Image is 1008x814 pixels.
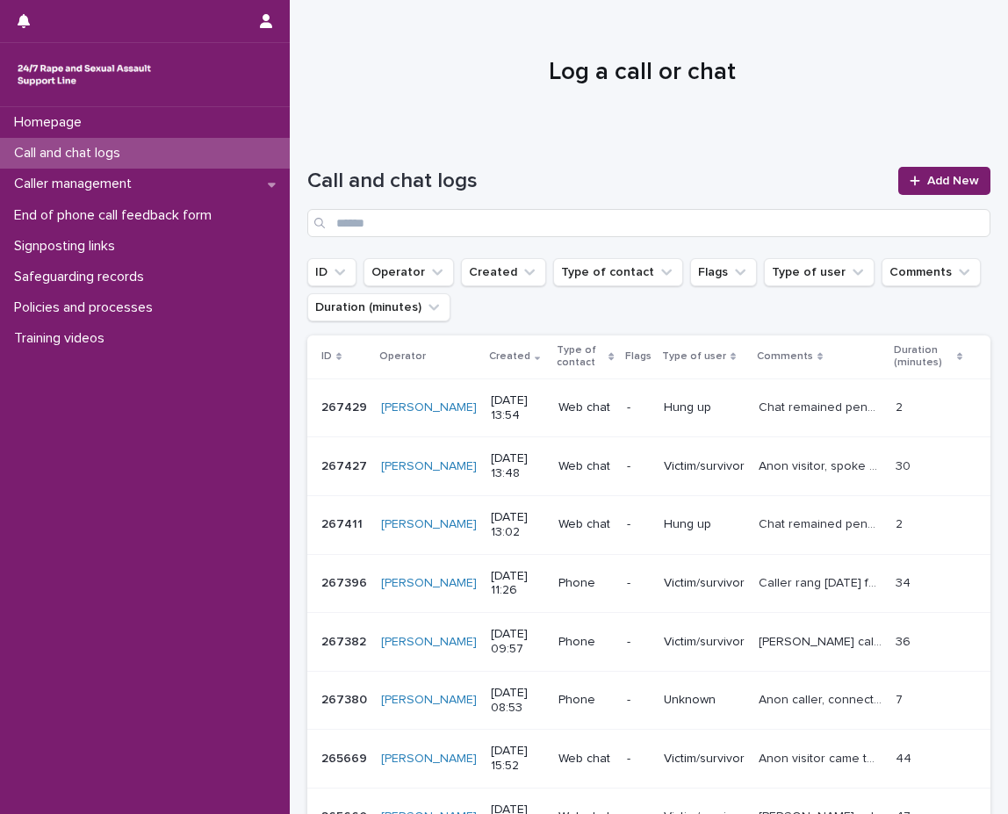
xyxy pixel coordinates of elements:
[307,58,977,88] h1: Log a call or chat
[7,176,146,192] p: Caller management
[491,569,544,599] p: [DATE] 11:26
[7,330,119,347] p: Training videos
[381,635,477,650] a: [PERSON_NAME]
[379,347,426,366] p: Operator
[896,631,914,650] p: 36
[307,437,990,496] tr: 267427267427 [PERSON_NAME] [DATE] 13:48Web chat-Victim/survivorAnon visitor, spoke about a sexual...
[757,347,813,366] p: Comments
[558,517,613,532] p: Web chat
[759,397,885,415] p: Chat remained pending, disconnected after 3 minutes.
[489,347,530,366] p: Created
[759,748,885,767] p: Anon visitor came to talk today about their recent experience of SV whilst on holiday in May. We ...
[307,293,450,321] button: Duration (minutes)
[759,689,885,708] p: Anon caller, connection was really difficult and hard to hear. Call disconnected.
[381,400,477,415] a: [PERSON_NAME]
[381,693,477,708] a: [PERSON_NAME]
[625,347,652,366] p: Flags
[321,347,332,366] p: ID
[627,635,650,650] p: -
[662,347,726,366] p: Type of user
[307,730,990,789] tr: 265669265669 [PERSON_NAME] [DATE] 15:52Web chat-Victim/survivorAnon visitor came to talk [DATE] a...
[764,258,875,286] button: Type of user
[894,341,953,373] p: Duration (minutes)
[759,573,885,591] p: Caller rang today for emotional support regarding a rape they experienced as a child which they h...
[7,299,167,316] p: Policies and processes
[307,495,990,554] tr: 267411267411 [PERSON_NAME] [DATE] 13:02Web chat-Hung upChat remained pending then disconnected.Ch...
[927,175,979,187] span: Add New
[491,510,544,540] p: [DATE] 13:02
[321,397,371,415] p: 267429
[896,748,915,767] p: 44
[896,397,906,415] p: 2
[491,393,544,423] p: [DATE] 13:54
[381,576,477,591] a: [PERSON_NAME]
[664,459,745,474] p: Victim/survivor
[381,752,477,767] a: [PERSON_NAME]
[627,459,650,474] p: -
[664,576,745,591] p: Victim/survivor
[759,456,885,474] p: Anon visitor, spoke about a sexual assault they experienced by a nurse. Explored thoughts and fee...
[627,576,650,591] p: -
[364,258,454,286] button: Operator
[491,686,544,716] p: [DATE] 08:53
[7,269,158,285] p: Safeguarding records
[307,671,990,730] tr: 267380267380 [PERSON_NAME] [DATE] 08:53Phone-UnknownAnon caller, connection was really difficult ...
[690,258,757,286] button: Flags
[627,400,650,415] p: -
[882,258,981,286] button: Comments
[491,744,544,774] p: [DATE] 15:52
[307,169,888,194] h1: Call and chat logs
[307,209,990,237] input: Search
[896,573,914,591] p: 34
[759,514,885,532] p: Chat remained pending then disconnected.
[664,635,745,650] p: Victim/survivor
[759,631,885,650] p: Sabrina called today to explore her current thoughts and feelings regarding various experiences o...
[664,517,745,532] p: Hung up
[491,451,544,481] p: [DATE] 13:48
[627,517,650,532] p: -
[491,627,544,657] p: [DATE] 09:57
[896,456,914,474] p: 30
[664,400,745,415] p: Hung up
[896,689,906,708] p: 7
[553,258,683,286] button: Type of contact
[381,459,477,474] a: [PERSON_NAME]
[898,167,990,195] a: Add New
[321,631,370,650] p: 267382
[558,635,613,650] p: Phone
[14,57,155,92] img: rhQMoQhaT3yELyF149Cw
[558,752,613,767] p: Web chat
[896,514,906,532] p: 2
[381,517,477,532] a: [PERSON_NAME]
[7,114,96,131] p: Homepage
[321,573,371,591] p: 267396
[7,207,226,224] p: End of phone call feedback form
[321,514,366,532] p: 267411
[558,693,613,708] p: Phone
[307,613,990,672] tr: 267382267382 [PERSON_NAME] [DATE] 09:57Phone-Victim/survivor[PERSON_NAME] called [DATE] to explor...
[558,576,613,591] p: Phone
[7,238,129,255] p: Signposting links
[664,693,745,708] p: Unknown
[557,341,605,373] p: Type of contact
[558,400,613,415] p: Web chat
[461,258,546,286] button: Created
[321,689,371,708] p: 267380
[627,693,650,708] p: -
[321,456,371,474] p: 267427
[321,748,371,767] p: 265669
[307,258,356,286] button: ID
[7,145,134,162] p: Call and chat logs
[558,459,613,474] p: Web chat
[664,752,745,767] p: Victim/survivor
[307,378,990,437] tr: 267429267429 [PERSON_NAME] [DATE] 13:54Web chat-Hung upChat remained pending, disconnected after ...
[627,752,650,767] p: -
[307,554,990,613] tr: 267396267396 [PERSON_NAME] [DATE] 11:26Phone-Victim/survivorCaller rang [DATE] for emotional supp...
